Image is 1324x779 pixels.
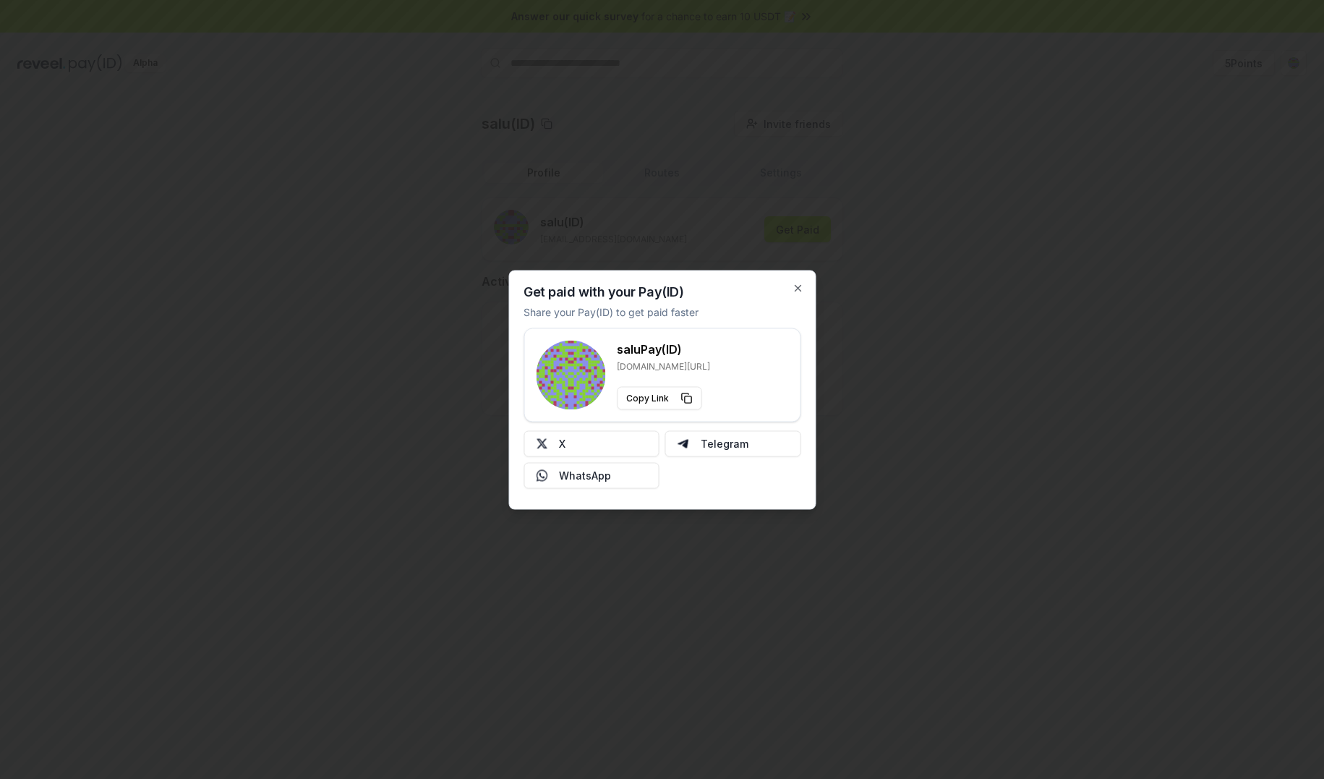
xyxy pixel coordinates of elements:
[536,438,547,449] img: X
[678,438,689,449] img: Telegram
[524,462,659,488] button: WhatsApp
[524,430,659,456] button: X
[524,304,699,319] p: Share your Pay(ID) to get paid faster
[524,285,683,298] h2: Get paid with your Pay(ID)
[617,340,710,357] h3: salu Pay(ID)
[665,430,801,456] button: Telegram
[536,469,547,481] img: Whatsapp
[617,360,710,372] p: [DOMAIN_NAME][URL]
[617,386,701,409] button: Copy Link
